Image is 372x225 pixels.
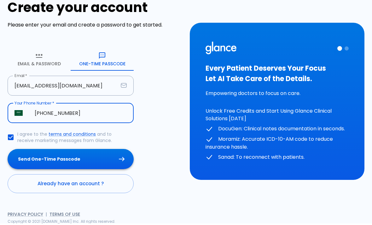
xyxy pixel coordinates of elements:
[8,151,134,171] button: Send One-Time Passcode
[8,23,182,30] p: Please enter your email and create a password to get started.
[15,74,27,80] label: Email
[49,213,80,219] a: Terms of Use
[206,109,349,124] p: Unlock Free Credits and Start Using Glance Clinical Solutions [DATE]
[206,127,349,134] p: DocuGen: Clinical notes documentation in seconds.
[15,102,54,107] label: Your Phone Number
[8,1,182,17] h1: Create your account
[206,65,349,86] h3: Every Patient Deserves Your Focus Let AI Take Care of the Details.
[206,155,349,163] p: Sanad: To reconnect with patients.
[8,77,118,97] input: your.email@example.com
[206,137,349,152] p: Moramiz: Accurate ICD-10-AM code to reduce insurance hassle.
[46,213,47,219] span: |
[71,50,134,72] button: One-Time Passcode
[49,133,96,139] a: terms and conditions
[8,50,71,72] button: Email & Password
[206,91,349,99] p: Empowering doctors to focus on care.
[12,108,25,121] button: Select country
[8,176,134,195] a: Already have an account ?
[15,112,23,117] img: Saudi Arabia
[17,133,129,145] p: I agree to the and to receive marketing messages from Glance.
[8,213,43,219] a: Privacy Policy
